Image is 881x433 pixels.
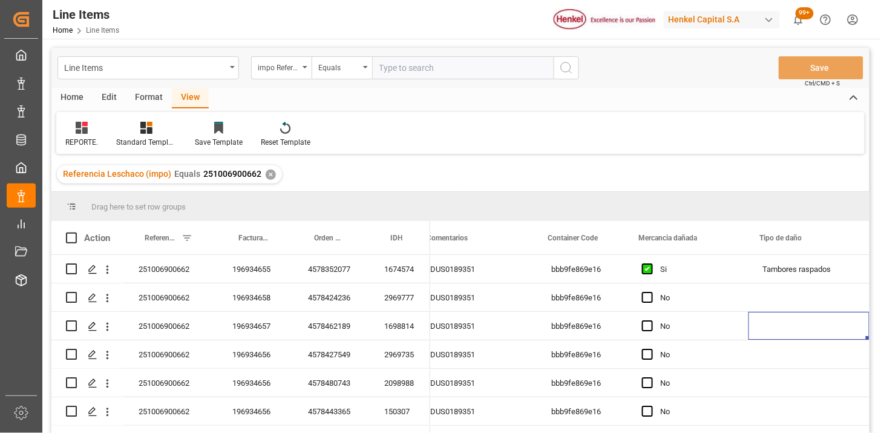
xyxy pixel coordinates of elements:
[126,88,172,108] div: Format
[93,88,126,108] div: Edit
[218,283,293,311] div: 196934658
[124,369,218,397] div: 251006900662
[124,283,218,311] div: 251006900662
[124,340,218,368] div: 251006900662
[554,9,655,30] img: Henkel%20logo.jpg_1689854090.jpg
[312,56,372,79] button: open menu
[57,56,239,79] button: open menu
[416,340,537,368] div: DUS0189351
[218,397,293,425] div: 196934656
[664,8,785,31] button: Henkel Capital S.A
[53,5,119,24] div: Line Items
[258,59,299,73] div: impo Reference Number WF
[779,56,863,79] button: Save
[805,79,840,88] span: Ctrl/CMD + S
[238,234,268,242] span: Factura Comercial
[124,255,218,283] div: 251006900662
[203,169,261,179] span: 251006900662
[370,369,430,397] div: 2098988
[218,312,293,340] div: 196934657
[660,341,734,369] div: No
[261,137,310,148] div: Reset Template
[660,398,734,426] div: No
[145,234,177,242] span: Referencia Leschaco (impo)
[218,340,293,368] div: 196934656
[124,397,218,425] div: 251006900662
[537,397,627,425] div: bbb9fe869e16
[370,397,430,425] div: 150307
[660,369,734,397] div: No
[293,397,370,425] div: 4578443365
[416,312,537,340] div: DUS0189351
[416,369,537,397] div: DUS0189351
[370,283,430,311] div: 2969777
[660,284,734,312] div: No
[759,234,802,242] span: Tipo de daño
[51,283,430,312] div: Press SPACE to select this row.
[416,397,537,425] div: DUS0189351
[314,234,344,242] span: Orden de Compra
[195,137,243,148] div: Save Template
[51,312,430,340] div: Press SPACE to select this row.
[416,283,537,311] div: DUS0189351
[51,397,430,426] div: Press SPACE to select this row.
[370,255,430,283] div: 1674574
[370,340,430,368] div: 2969735
[218,255,293,283] div: 196934655
[537,369,627,397] div: bbb9fe869e16
[64,59,226,74] div: Line Items
[266,170,276,180] div: ✕
[293,255,370,283] div: 4578352077
[537,312,627,340] div: bbb9fe869e16
[91,202,186,211] span: Drag here to set row groups
[763,256,855,283] div: Tambores raspados
[370,312,430,340] div: 1698814
[84,233,110,243] div: Action
[51,88,93,108] div: Home
[638,234,697,242] span: Mercancia dañada
[293,369,370,397] div: 4578480743
[548,234,598,242] span: Container Code
[172,88,209,108] div: View
[537,255,627,283] div: bbb9fe869e16
[785,6,812,33] button: show 100 new notifications
[660,256,734,283] div: Si
[51,255,430,283] div: Press SPACE to select this row.
[796,7,814,19] span: 99+
[318,59,359,73] div: Equals
[293,283,370,311] div: 4578424236
[218,369,293,397] div: 196934656
[427,234,468,242] span: Comentarios
[53,26,73,35] a: Home
[51,369,430,397] div: Press SPACE to select this row.
[812,6,839,33] button: Help Center
[124,312,218,340] div: 251006900662
[63,169,171,179] span: Referencia Leschaco (impo)
[174,169,200,179] span: Equals
[416,255,537,283] div: DUS0189351
[116,137,177,148] div: Standard Templates
[372,56,554,79] input: Type to search
[390,234,402,242] span: IDH
[65,137,98,148] div: REPORTE.
[554,56,579,79] button: search button
[664,11,780,28] div: Henkel Capital S.A
[293,340,370,368] div: 4578427549
[51,340,430,369] div: Press SPACE to select this row.
[660,312,734,340] div: No
[251,56,312,79] button: open menu
[537,283,627,311] div: bbb9fe869e16
[293,312,370,340] div: 4578462189
[537,340,627,368] div: bbb9fe869e16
